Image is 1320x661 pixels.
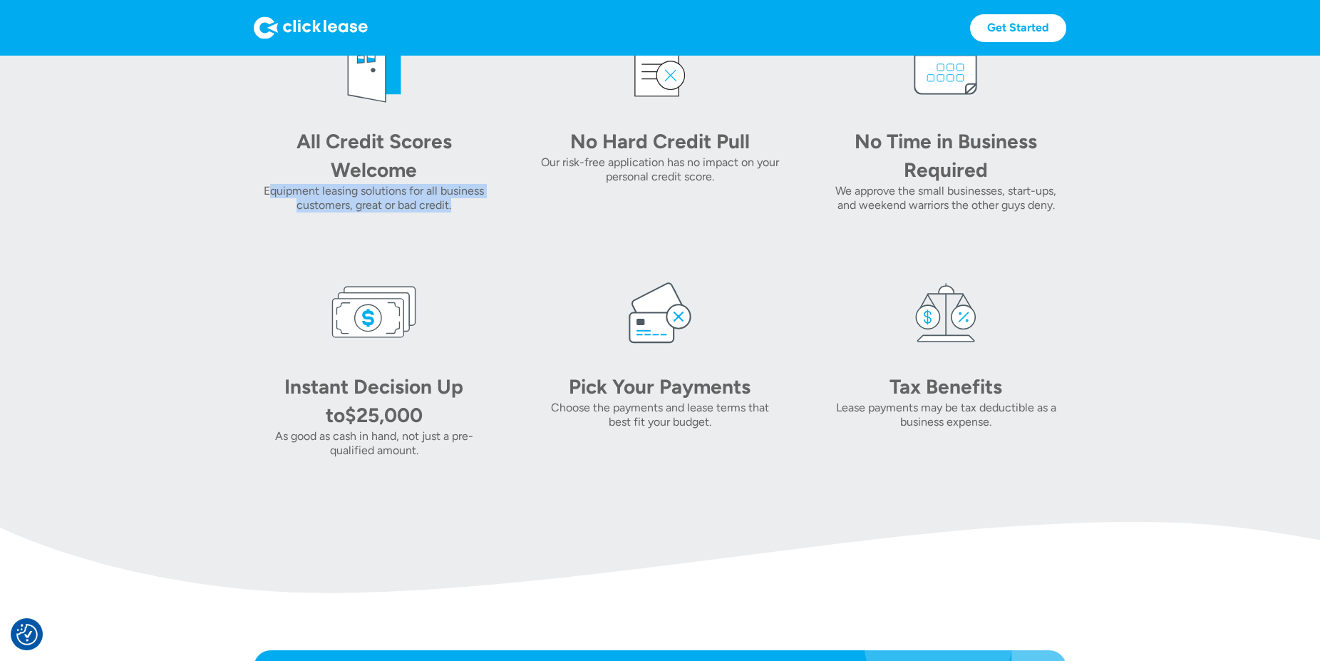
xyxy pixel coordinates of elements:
div: Lease payments may be tax deductible as a business expense. [826,401,1066,429]
div: No Hard Credit Pull [560,127,760,155]
img: credit icon [617,24,703,110]
img: welcome icon [331,24,417,110]
button: Consent Preferences [16,624,38,645]
img: Logo [254,16,368,39]
div: No Time in Business Required [846,127,1046,184]
div: Equipment leasing solutions for all business customers, great or bad credit. [254,184,494,212]
img: calendar icon [903,24,989,110]
div: $25,000 [345,403,423,427]
div: As good as cash in hand, not just a pre-qualified amount. [254,429,494,458]
div: Pick Your Payments [560,372,760,401]
div: Tax Benefits [846,372,1046,401]
img: money icon [331,270,417,355]
img: tax icon [903,270,989,355]
div: We approve the small businesses, start-ups, and weekend warriors the other guys deny. [826,184,1066,212]
div: Our risk-free application has no impact on your personal credit score. [540,155,780,184]
img: Revisit consent button [16,624,38,645]
div: Choose the payments and lease terms that best fit your budget. [540,401,780,429]
div: Instant Decision Up to [284,374,463,427]
div: All Credit Scores Welcome [274,127,474,184]
a: Get Started [970,14,1066,42]
img: card icon [617,270,703,355]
